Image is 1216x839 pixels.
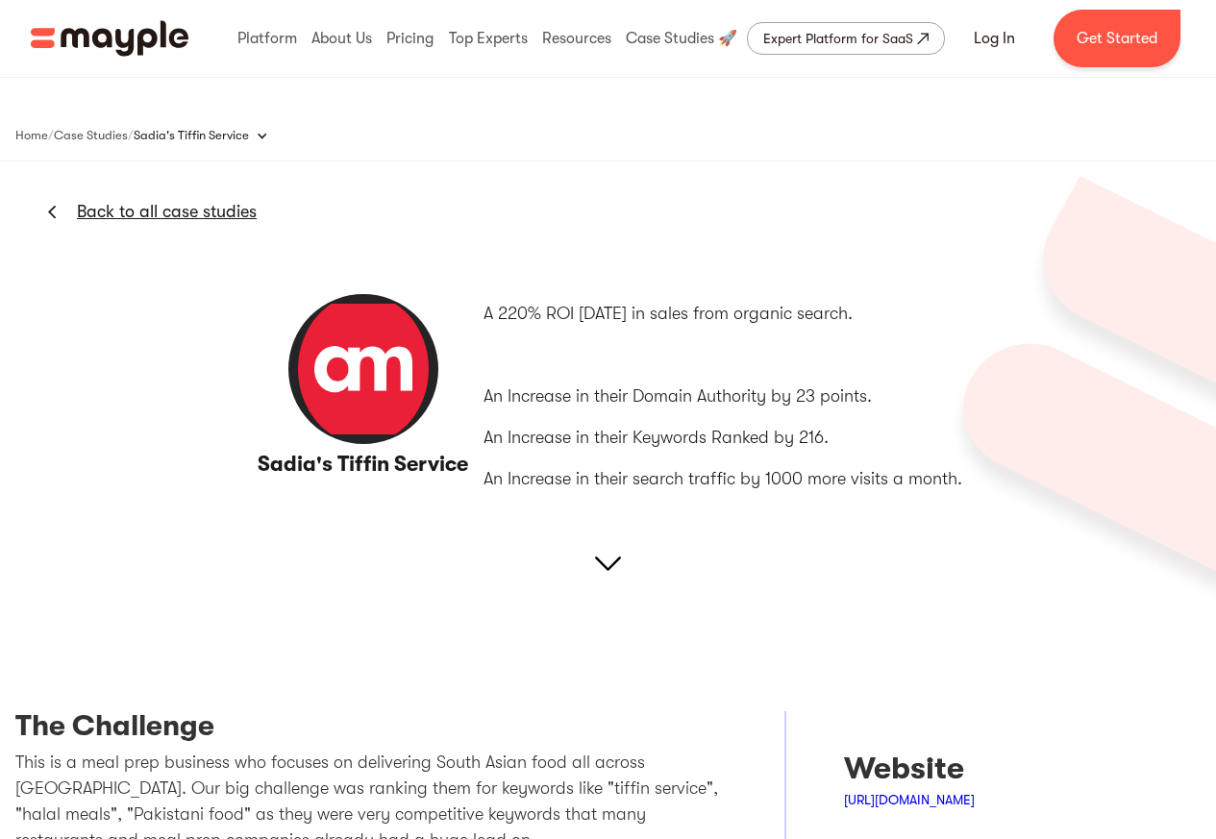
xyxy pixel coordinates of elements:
a: Back to all case studies [77,200,257,223]
div: Pricing [382,8,438,69]
p: An Increase in their search traffic by 1000 more visits a month. [484,466,962,492]
a: Log In [951,15,1038,62]
div: Website [844,750,1001,788]
div: About Us [307,8,377,69]
a: Case Studies [54,124,128,147]
div: Top Experts [444,8,533,69]
img: Sadia's Tiffin Service [286,292,440,446]
img: 627a1993d5cd4f4e4d063358_Group%206190.png [940,176,1216,620]
a: [URL][DOMAIN_NAME] [844,792,975,807]
div: / [48,126,54,145]
a: Get Started [1054,10,1180,67]
p: An Increase in their Keywords Ranked by 216. [484,425,962,451]
div: Resources [537,8,616,69]
img: Mayple logo [31,20,188,57]
div: / [128,126,134,145]
div: Expert Platform for SaaS [763,27,913,50]
a: home [31,20,188,57]
div: Platform [233,8,302,69]
div: Sadia's Tiffin Service [134,126,249,145]
h3: Sadia's Tiffin Service [254,451,472,479]
div: Sadia's Tiffin Service [134,116,287,155]
p: A 220% ROI [DATE] in sales from organic search. [484,301,962,327]
p: An Increase in their Domain Authority by 23 points. [484,383,962,409]
a: Expert Platform for SaaS [747,22,945,55]
a: Home [15,124,48,147]
h3: The Challenge [15,711,727,750]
